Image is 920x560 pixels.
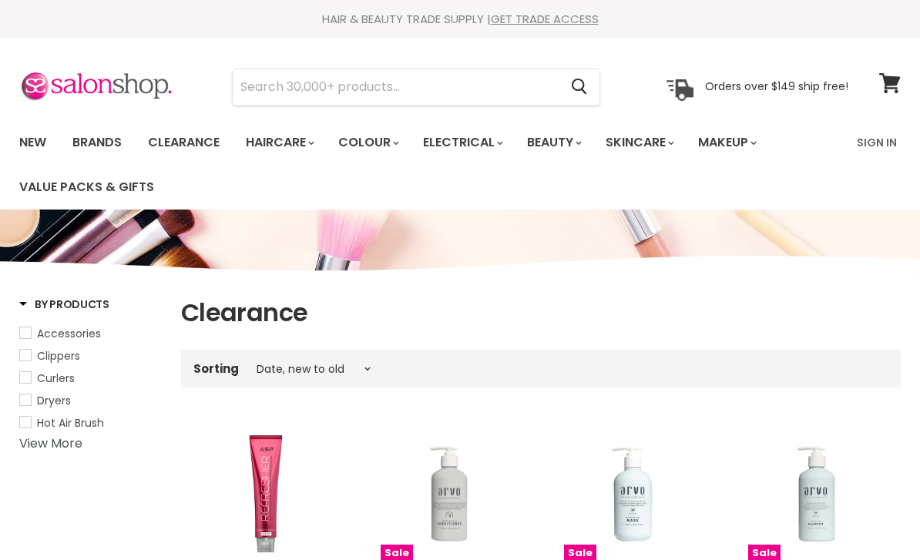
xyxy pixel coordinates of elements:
[232,69,600,106] form: Product
[559,69,599,105] button: Search
[19,325,162,342] a: Accessories
[515,126,591,159] a: Beauty
[8,171,166,203] a: Value Packs & Gifts
[19,347,162,364] a: Clippers
[327,126,408,159] a: Colour
[37,371,75,386] span: Curlers
[8,126,58,159] a: New
[234,126,324,159] a: Haircare
[37,393,71,408] span: Dryers
[19,392,162,409] a: Dryers
[37,415,104,431] span: Hot Air Brush
[193,362,239,375] label: Sorting
[136,126,231,159] a: Clearance
[19,434,82,452] a: View More
[848,126,906,159] a: Sign In
[687,126,766,159] a: Makeup
[705,79,848,93] p: Orders over $149 ship free!
[37,326,101,341] span: Accessories
[37,348,80,364] span: Clippers
[233,69,559,105] input: Search
[843,488,905,545] iframe: Gorgias live chat messenger
[8,120,848,210] ul: Main menu
[61,126,133,159] a: Brands
[19,414,162,431] a: Hot Air Brush
[19,297,109,312] h3: By Products
[491,11,599,27] a: GET TRADE ACCESS
[181,297,901,329] h1: Clearance
[594,126,683,159] a: Skincare
[19,370,162,387] a: Curlers
[411,126,512,159] a: Electrical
